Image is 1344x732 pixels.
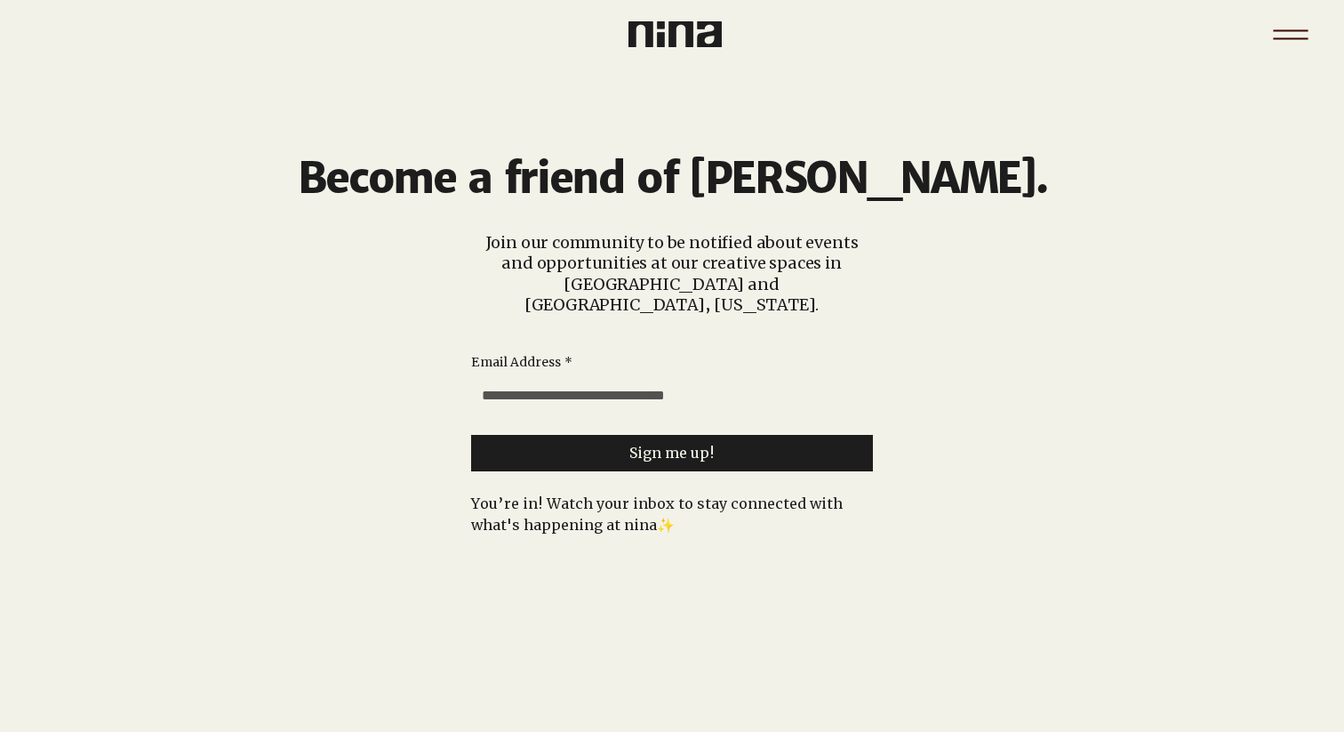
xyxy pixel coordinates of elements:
[628,21,722,47] img: Nina Logo CMYK_Charcoal.png
[471,354,572,372] label: Email Address
[471,354,873,536] form: Newsletter Signup
[1263,7,1317,61] nav: Site
[470,232,873,316] p: Join our community to be notified about events and opportunities at our creative spaces in [GEOGR...
[471,378,862,414] input: Email Address
[1263,7,1317,61] button: Menu
[471,495,846,534] span: You’re in! Watch your inbox to stay connected with what's happening at nina✨
[629,445,715,462] span: Sign me up!
[471,435,873,471] button: Sign me up!
[236,154,1108,204] h3: Become a friend of [PERSON_NAME].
